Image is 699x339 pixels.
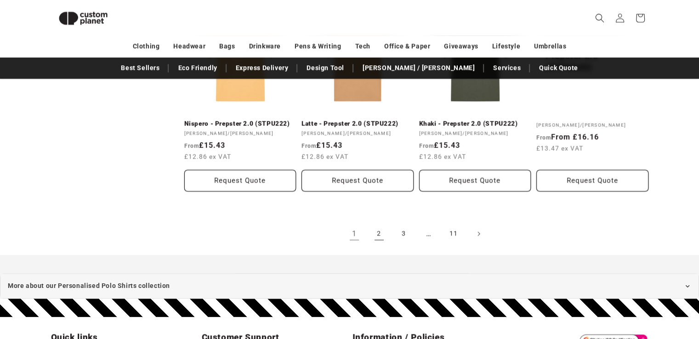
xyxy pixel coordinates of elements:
a: Page 1 [344,224,364,244]
a: Best Sellers [116,60,164,76]
a: Pens & Writing [295,38,341,54]
span: More about our Personalised Polo Shirts collection [8,280,170,292]
a: Services [489,60,525,76]
a: Design Tool [302,60,349,76]
a: Express Delivery [231,60,293,76]
img: Custom Planet [51,4,115,33]
a: Bags [219,38,235,54]
strong: From £16.16 [536,132,599,141]
a: Next page [468,224,489,244]
summary: Search [590,8,610,28]
a: Page 11 [443,224,464,244]
button: Request Quote [536,170,648,191]
a: Nispero - Prepster 2.0 (STPU222) [184,120,296,128]
button: Request Quote [301,170,414,191]
a: Umbrellas [534,38,566,54]
span: £13.47 ex VAT [536,144,583,153]
span: … [419,224,439,244]
a: Khaki - Prepster 2.0 (STPU222) [419,120,531,128]
a: Tech [355,38,370,54]
a: Page 2 [369,224,389,244]
iframe: Chat Widget [546,240,699,339]
nav: Pagination [184,224,648,244]
div: [PERSON_NAME]/[PERSON_NAME] [536,122,648,128]
a: Headwear [173,38,205,54]
a: Giveaways [444,38,478,54]
a: Page 3 [394,224,414,244]
div: Chat-Widget [546,240,699,339]
button: Request Quote [184,170,296,191]
a: Office & Paper [384,38,430,54]
button: Request Quote [419,170,531,191]
a: Clothing [133,38,160,54]
a: Eco Friendly [173,60,222,76]
a: Quick Quote [534,60,583,76]
a: Latte - Prepster 2.0 (STPU222) [301,120,414,128]
a: Drinkware [249,38,281,54]
a: Lifestyle [492,38,520,54]
a: [PERSON_NAME] / [PERSON_NAME] [358,60,479,76]
span: From [536,134,551,141]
